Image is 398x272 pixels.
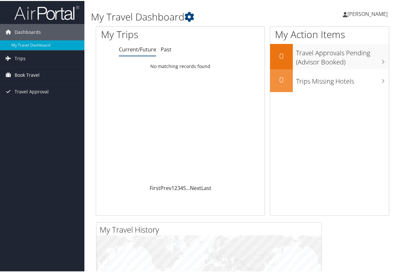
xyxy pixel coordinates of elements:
[160,184,171,191] a: Prev
[15,49,26,66] span: Trips
[270,27,389,40] h1: My Action Items
[177,184,180,191] a: 3
[174,184,177,191] a: 2
[296,44,389,66] h3: Travel Approvals Pending (Advisor Booked)
[91,9,293,23] h1: My Travel Dashboard
[190,184,201,191] a: Next
[150,184,160,191] a: First
[186,184,190,191] span: …
[15,66,40,82] span: Book Travel
[270,49,293,61] h2: 0
[270,73,293,84] h2: 0
[270,43,389,68] a: 0Travel Approvals Pending (Advisor Booked)
[270,68,389,91] a: 0Trips Missing Hotels
[180,184,183,191] a: 4
[100,223,321,234] h2: My Travel History
[171,184,174,191] a: 1
[347,9,388,17] span: [PERSON_NAME]
[96,60,265,71] td: No matching records found
[101,27,190,40] h1: My Trips
[183,184,186,191] a: 5
[15,23,41,39] span: Dashboards
[15,83,49,99] span: Travel Approval
[14,4,79,20] img: airportal-logo.png
[119,45,156,52] a: Current/Future
[343,3,394,23] a: [PERSON_NAME]
[201,184,211,191] a: Last
[296,73,389,85] h3: Trips Missing Hotels
[161,45,171,52] a: Past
